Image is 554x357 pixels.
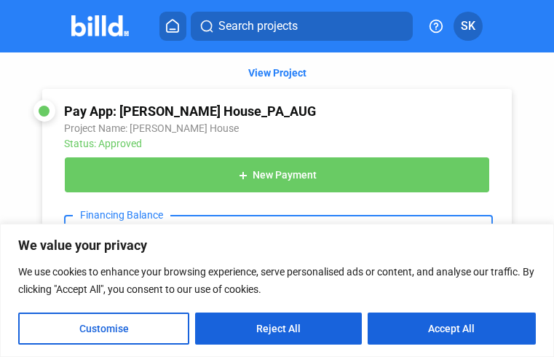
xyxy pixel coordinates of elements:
img: Billd Company Logo [71,15,129,36]
button: Reject All [195,313,361,345]
div: Project Name: [PERSON_NAME] House [64,122,405,134]
span: Search projects [218,17,298,35]
p: We value your privacy [18,237,536,254]
span: New Payment [253,170,317,181]
p: We use cookies to enhance your browsing experience, serve personalised ads or content, and analys... [18,263,536,298]
button: New Payment [64,157,490,193]
button: View Project [215,60,339,82]
button: Accept All [368,313,536,345]
button: SK [454,12,483,41]
div: $113,026.84 [66,216,491,289]
div: Financing Balance [73,209,170,221]
button: Search projects [191,12,413,41]
div: Pay App: [PERSON_NAME] House_PA_AUG [64,103,405,119]
span: View Project [248,67,306,79]
span: SK [461,17,475,35]
div: Status: Approved [64,138,405,149]
mat-icon: add [237,170,249,181]
button: Customise [18,313,189,345]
